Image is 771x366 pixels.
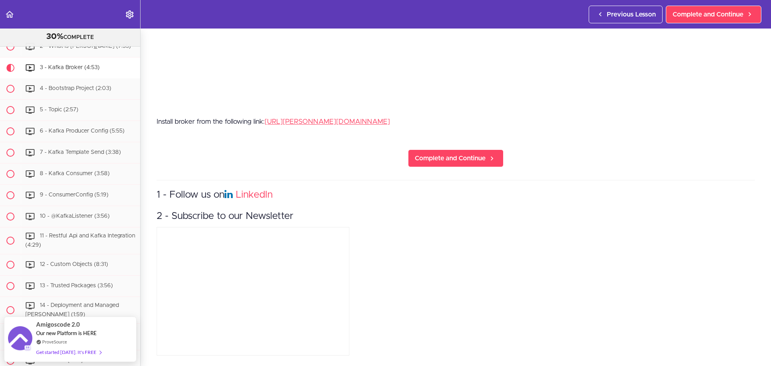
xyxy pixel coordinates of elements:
[40,171,110,177] span: 8 - Kafka Consumer (3:58)
[666,6,761,23] a: Complete and Continue
[40,214,110,219] span: 10 - @KafkaListener (3:56)
[157,188,755,202] h3: 1 - Follow us on
[40,65,100,71] span: 3 - Kafka Broker (4:53)
[236,190,273,200] a: LinkedIn
[40,358,83,364] span: 16 - Outro (0:25)
[36,330,97,336] span: Our new Platform is HERE
[415,153,485,163] span: Complete and Continue
[40,262,108,267] span: 12 - Custom Objects (8:31)
[36,348,101,357] div: Get started [DATE]. It's FREE
[42,338,67,345] a: ProveSource
[40,44,131,49] span: 2 - What is [PERSON_NAME] (7:55)
[408,149,504,167] a: Complete and Continue
[673,10,743,19] span: Complete and Continue
[10,32,130,42] div: COMPLETE
[40,129,124,134] span: 6 - Kafka Producer Config (5:55)
[40,86,111,92] span: 4 - Bootstrap Project (2:03)
[607,10,656,19] span: Previous Lesson
[157,116,755,128] p: Install broker from the following link:
[40,192,108,198] span: 9 - ConsumerConfig (5:19)
[40,107,78,113] span: 5 - Topic (2:57)
[157,210,755,223] h3: 2 - Subscribe to our Newsletter
[25,303,119,317] span: 14 - Deployment and Managed [PERSON_NAME] (1:59)
[125,10,135,19] svg: Settings Menu
[40,150,121,155] span: 7 - Kafka Template Send (3:38)
[5,10,14,19] svg: Back to course curriculum
[36,320,80,329] span: Amigoscode 2.0
[589,6,663,23] a: Previous Lesson
[46,33,63,41] span: 30%
[25,233,135,248] span: 11 - Restful Api and Kafka Integration (4:29)
[265,118,390,125] a: [URL][PERSON_NAME][DOMAIN_NAME]
[8,326,32,352] img: provesource social proof notification image
[40,283,113,288] span: 13 - Trusted Packages (3:56)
